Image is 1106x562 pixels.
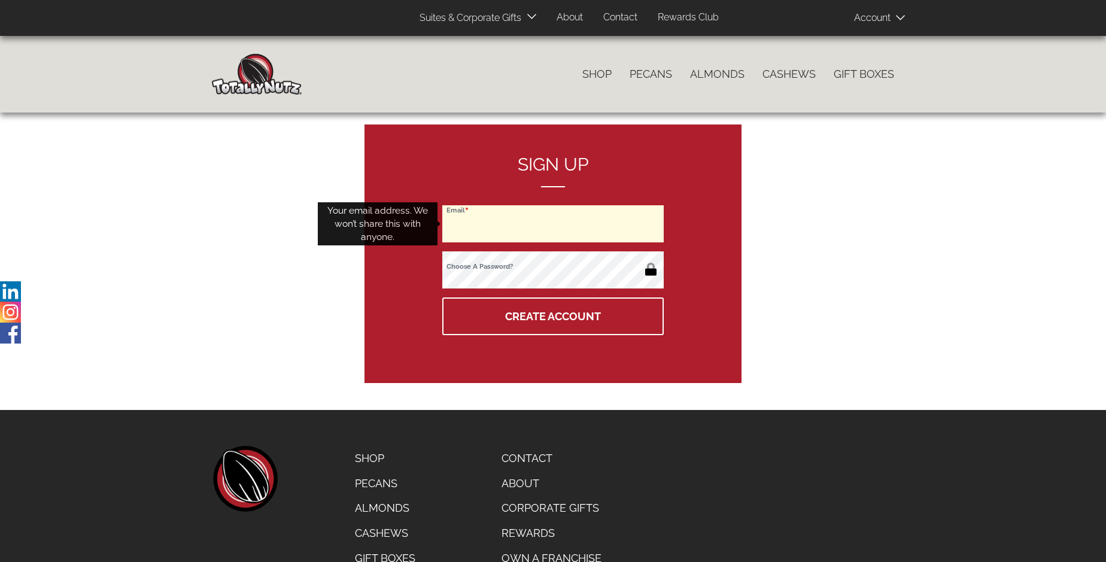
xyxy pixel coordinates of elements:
a: Gift Boxes [825,62,903,87]
div: Your email address. We won’t share this with anyone. [318,202,437,246]
a: Rewards [493,521,610,546]
a: Pecans [621,62,681,87]
a: Cashews [346,521,424,546]
h2: Sign up [442,154,664,187]
a: About [493,471,610,496]
input: Email [442,205,664,242]
a: Almonds [346,496,424,521]
a: Almonds [681,62,753,87]
a: Shop [346,446,424,471]
a: Pecans [346,471,424,496]
a: About [548,6,592,29]
a: Rewards Club [649,6,728,29]
a: Contact [594,6,646,29]
img: Home [212,54,302,95]
a: Corporate Gifts [493,496,610,521]
a: Shop [573,62,621,87]
a: Suites & Corporate Gifts [411,7,525,30]
button: Create Account [442,297,664,335]
a: Cashews [753,62,825,87]
a: Contact [493,446,610,471]
a: home [212,446,278,512]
